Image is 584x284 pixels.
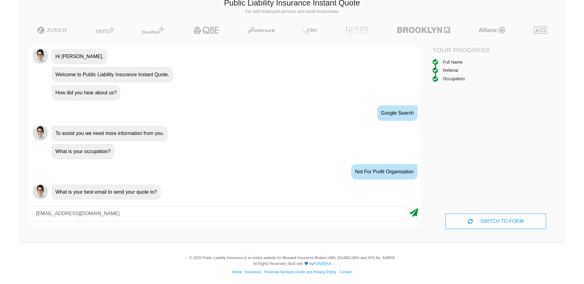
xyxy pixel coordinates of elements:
img: Chatbot | PLI [33,48,48,64]
div: Referral [443,67,458,74]
img: AIG | Public Liability Insurance [531,26,550,34]
a: FONSEKA [313,262,331,266]
img: CGU | Public Liability Insurance [300,26,319,34]
img: Vero | Public Liability Insurance [93,26,116,34]
div: What is your best email to send your quote to? [52,185,160,199]
img: Protecsure | Public Liability Insurance [246,26,277,34]
a: Contact [339,270,352,274]
img: Brooklyn | Public Liability Insurance [395,26,452,34]
img: Chatbot | PLI [33,184,48,199]
img: Chatbot | PLI [33,125,48,140]
div: Not For Profit Organisation [351,164,417,179]
a: Insurance [245,270,261,274]
input: Your email [30,206,407,221]
img: Zurich | Public Liability Insurance [34,26,69,34]
img: Steadfast | Public Liability Insurance [139,26,167,34]
p: For self employed persons and small businesses [25,9,559,15]
a: Financial Services Guide and Privacy Policy [264,270,336,274]
div: To assist you we need more information from you. [52,126,167,141]
div: Full Name [443,59,463,65]
a: Home [232,270,242,274]
img: LLOYD's | Public Liability Insurance [342,26,372,34]
div: How did you hear about us? [52,85,120,100]
h4: Your Progress [433,46,496,54]
div: Hi [PERSON_NAME], [52,49,107,64]
div: Welcome to Public Liability Insurance Instant Quote. [52,67,173,82]
img: QBE | Public Liability Insurance [190,26,223,34]
div: What is your occupation? [52,144,114,159]
div: Occupation [443,75,465,82]
img: Allianz | Public Liability Insurance [476,26,508,34]
div: SWITCH TO FORM [445,214,546,229]
div: Google Search [377,105,417,121]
